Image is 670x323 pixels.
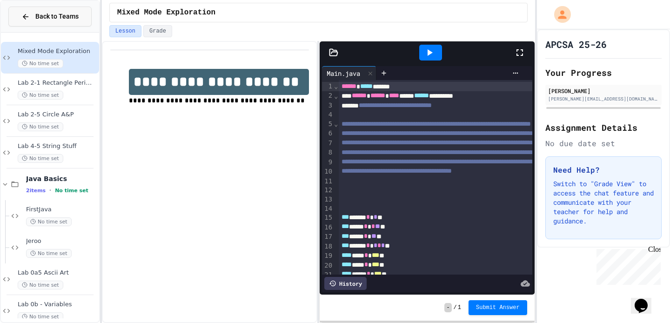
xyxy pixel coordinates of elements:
[322,110,334,120] div: 4
[334,82,338,90] span: Fold line
[322,129,334,138] div: 6
[322,101,334,110] div: 3
[18,59,63,68] span: No time set
[593,245,661,285] iframe: chat widget
[18,79,97,87] span: Lab 2-1 Rectangle Perimeter
[26,175,97,183] span: Java Basics
[553,179,654,226] p: Switch to "Grade View" to access the chat feature and communicate with your teacher for help and ...
[26,249,72,258] span: No time set
[548,87,659,95] div: [PERSON_NAME]
[322,232,334,242] div: 17
[469,300,527,315] button: Submit Answer
[4,4,64,59] div: Chat with us now!Close
[545,66,662,79] h2: Your Progress
[26,237,97,245] span: Jeroo
[322,223,334,232] div: 16
[322,195,334,204] div: 13
[324,277,367,290] div: History
[117,7,215,18] span: Mixed Mode Exploration
[334,92,338,100] span: Fold line
[18,154,63,163] span: No time set
[55,188,88,194] span: No time set
[322,177,334,186] div: 11
[18,47,97,55] span: Mixed Mode Exploration
[18,122,63,131] span: No time set
[18,91,63,100] span: No time set
[476,304,520,311] span: Submit Answer
[322,158,334,167] div: 9
[322,270,334,280] div: 21
[322,148,334,157] div: 8
[548,95,659,102] div: [PERSON_NAME][EMAIL_ADDRESS][DOMAIN_NAME]
[109,25,141,37] button: Lesson
[18,269,97,277] span: Lab 0a5 Ascii Art
[8,7,92,27] button: Back to Teams
[26,188,46,194] span: 2 items
[322,204,334,214] div: 14
[631,286,661,314] iframe: chat widget
[18,301,97,309] span: Lab 0b - Variables
[322,68,365,78] div: Main.java
[322,186,334,195] div: 12
[334,120,338,128] span: Fold line
[322,66,376,80] div: Main.java
[322,261,334,270] div: 20
[18,281,63,289] span: No time set
[49,187,51,194] span: •
[26,206,97,214] span: FirstJava
[322,213,334,222] div: 15
[322,242,334,251] div: 18
[322,120,334,129] div: 5
[545,121,662,134] h2: Assignment Details
[545,38,607,51] h1: APCSA 25-26
[444,303,451,312] span: -
[143,25,172,37] button: Grade
[458,304,461,311] span: 1
[35,12,79,21] span: Back to Teams
[322,251,334,261] div: 19
[322,91,334,101] div: 2
[544,4,573,25] div: My Account
[454,304,457,311] span: /
[18,142,97,150] span: Lab 4-5 String Stuff
[26,217,72,226] span: No time set
[18,312,63,321] span: No time set
[18,111,97,119] span: Lab 2-5 Circle A&P
[553,164,654,175] h3: Need Help?
[545,138,662,149] div: No due date set
[322,82,334,91] div: 1
[322,139,334,148] div: 7
[322,167,334,176] div: 10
